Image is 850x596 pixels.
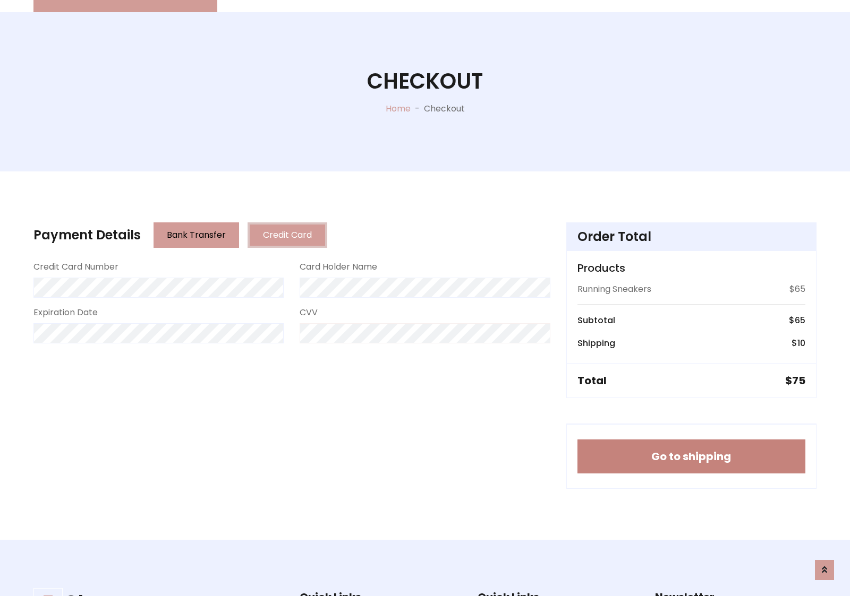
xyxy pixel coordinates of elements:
label: CVV [300,306,318,319]
button: Credit Card [248,222,327,248]
h5: Total [577,374,607,387]
h4: Order Total [577,229,805,245]
button: Go to shipping [577,439,805,473]
label: Credit Card Number [33,261,118,273]
p: Checkout [424,102,465,115]
a: Home [386,102,411,115]
label: Card Holder Name [300,261,377,273]
h5: Products [577,262,805,274]
h6: $ [792,338,805,348]
span: 65 [795,314,805,326]
h1: Checkout [367,68,483,94]
p: - [411,102,424,115]
p: $65 [789,283,805,296]
span: 75 [792,373,805,388]
span: 10 [797,337,805,349]
label: Expiration Date [33,306,98,319]
button: Bank Transfer [154,222,239,248]
h4: Payment Details [33,228,141,243]
p: Running Sneakers [577,283,651,296]
h5: $ [785,374,805,387]
h6: Shipping [577,338,615,348]
h6: $ [789,315,805,325]
h6: Subtotal [577,315,615,325]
